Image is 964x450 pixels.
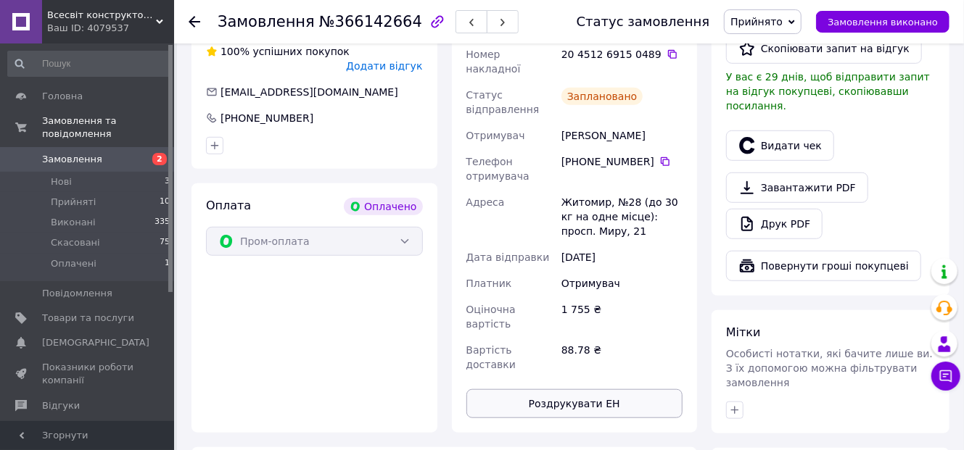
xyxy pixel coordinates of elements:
[466,344,516,370] span: Вартість доставки
[466,89,540,115] span: Статус відправлення
[221,46,250,57] span: 100%
[42,312,134,325] span: Товари та послуги
[726,33,922,64] button: Скопіювати запит на відгук
[726,130,834,161] button: Видати чек
[577,14,710,29] div: Статус замовлення
[466,304,516,330] span: Оціночна вартість
[155,216,170,229] span: 335
[42,114,174,141] span: Замовлення та повідомлення
[344,198,422,215] div: Оплачено
[726,251,921,281] button: Повернути гроші покупцеві
[219,111,315,125] div: [PHONE_NUMBER]
[42,399,80,412] span: Відгуки
[466,389,683,418] button: Роздрукувати ЕН
[51,196,96,209] span: Прийняті
[165,175,170,188] span: 3
[221,86,398,98] span: [EMAIL_ADDRESS][DOMAIN_NAME]
[559,122,685,149] div: [PERSON_NAME]
[726,348,933,388] span: Особисті нотатки, які бачите лише ви. З їх допомогою можна фільтрувати замовлення
[816,11,949,33] button: Замовлення виконано
[218,13,315,30] span: Замовлення
[730,16,783,28] span: Прийнято
[189,14,200,29] div: Повернутися назад
[466,196,505,208] span: Адреса
[206,44,350,59] div: успішних покупок
[561,47,683,62] div: 20 4512 6915 0489
[466,49,521,75] span: Номер накладної
[559,270,685,296] div: Отримувач
[726,209,823,239] a: Друк PDF
[42,287,112,300] span: Повідомлення
[42,336,149,349] span: [DEMOGRAPHIC_DATA]
[7,51,171,77] input: Пошук
[466,251,550,263] span: Дата відправки
[561,154,683,169] div: [PHONE_NUMBER]
[51,216,96,229] span: Виконані
[42,90,83,103] span: Головна
[561,88,643,105] div: Заплановано
[726,71,930,112] span: У вас є 29 днів, щоб відправити запит на відгук покупцеві, скопіювавши посилання.
[559,296,685,337] div: 1 755 ₴
[466,278,512,289] span: Платник
[466,156,530,182] span: Телефон отримувача
[319,13,422,30] span: №366142664
[51,257,96,270] span: Оплачені
[51,175,72,188] span: Нові
[160,196,170,209] span: 10
[559,337,685,378] div: 88.78 ₴
[42,153,102,166] span: Замовлення
[466,130,525,141] span: Отримувач
[559,244,685,270] div: [DATE]
[160,236,170,249] span: 75
[346,60,422,72] span: Додати відгук
[47,9,156,22] span: Всесвіт конструкторів
[51,236,100,249] span: Скасовані
[42,361,134,387] span: Показники роботи компанії
[47,22,174,35] div: Ваш ID: 4079537
[559,189,685,244] div: Житомир, №28 (до 30 кг на одне місце): просп. Миру, 21
[828,17,938,28] span: Замовлення виконано
[165,257,170,270] span: 1
[152,153,167,165] span: 2
[726,325,761,339] span: Мітки
[206,199,251,212] span: Оплата
[931,362,960,391] button: Чат з покупцем
[726,172,868,203] a: Завантажити PDF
